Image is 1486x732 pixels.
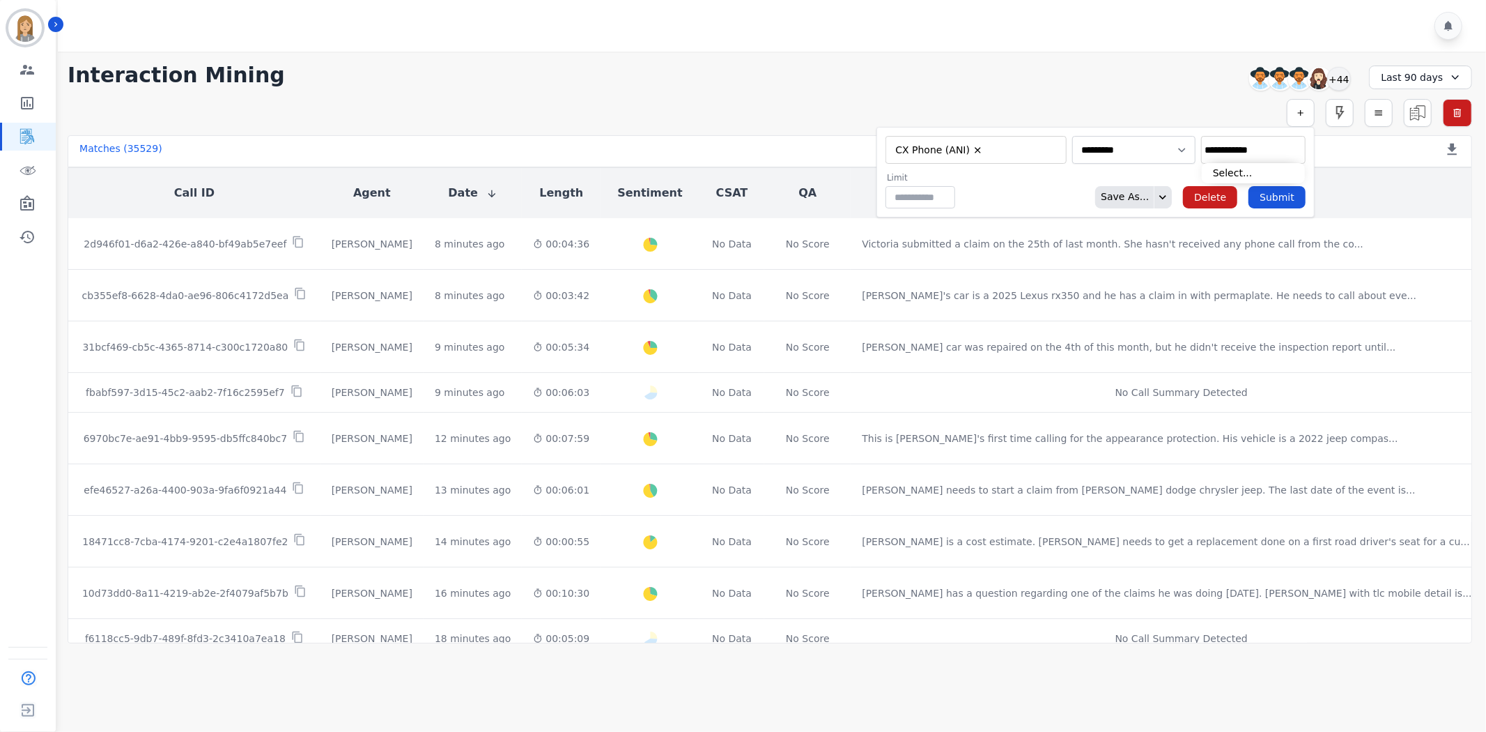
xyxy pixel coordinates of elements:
[435,432,511,445] div: 12 minutes ago
[1248,186,1306,208] button: Submit
[786,483,830,497] div: No Score
[353,185,391,201] button: Agent
[617,185,682,201] button: Sentiment
[332,535,412,549] div: [PERSON_NAME]
[786,535,830,549] div: No Score
[533,483,589,497] div: 00:06:01
[711,586,754,600] div: No Data
[711,432,754,445] div: No Data
[889,142,1058,158] ul: selected options
[711,289,754,303] div: No Data
[1202,163,1305,183] li: Select...
[533,632,589,646] div: 00:05:09
[533,535,589,549] div: 00:00:55
[862,237,1363,251] div: Victoria submitted a claim on the 25th of last month. She hasn't received any phone call from the...
[435,483,511,497] div: 13 minutes ago
[68,63,285,88] h1: Interaction Mining
[1369,66,1472,89] div: Last 90 days
[533,340,589,354] div: 00:05:34
[82,586,288,600] p: 10d73dd0-8a11-4219-ab2e-2f4079af5b7b
[84,483,286,497] p: efe46527-a26a-4400-903a-9fa6f0921a44
[435,586,511,600] div: 16 minutes ago
[786,289,830,303] div: No Score
[84,432,287,445] p: 6970bc7e-ae91-4bb9-9595-db5ffc840bc7
[435,386,505,399] div: 9 minutes ago
[862,586,1471,600] div: [PERSON_NAME] has a question regarding one of the claims he was doing [DATE]. [PERSON_NAME] with ...
[711,535,754,549] div: No Data
[435,289,505,303] div: 8 minutes ago
[435,632,511,646] div: 18 minutes ago
[85,632,286,646] p: f6118cc5-9db7-489f-8fd3-2c3410a7ea18
[1205,143,1302,158] ul: selected options
[435,237,505,251] div: 8 minutes ago
[533,289,589,303] div: 00:03:42
[891,144,988,157] li: CX Phone (ANI)
[82,289,288,303] p: cb355ef8-6628-4da0-ae96-806c4172d5ea
[533,237,589,251] div: 00:04:36
[82,340,288,354] p: 31bcf469-cb5c-4365-8714-c300c1720a80
[711,632,754,646] div: No Data
[798,185,816,201] button: QA
[332,586,412,600] div: [PERSON_NAME]
[711,386,754,399] div: No Data
[711,483,754,497] div: No Data
[332,237,412,251] div: [PERSON_NAME]
[533,432,589,445] div: 00:07:59
[82,535,288,549] p: 18471cc8-7cba-4174-9201-c2e4a1807fe2
[786,586,830,600] div: No Score
[786,340,830,354] div: No Score
[1183,186,1237,208] button: Delete
[711,340,754,354] div: No Data
[79,142,162,161] div: Matches ( 35529 )
[332,432,412,445] div: [PERSON_NAME]
[862,483,1415,497] div: [PERSON_NAME] needs to start a claim from [PERSON_NAME] dodge chrysler jeep. The last date of the...
[786,432,830,445] div: No Score
[174,185,215,201] button: Call ID
[862,535,1470,549] div: [PERSON_NAME] is a cost estimate. [PERSON_NAME] needs to get a replacement done on a first road d...
[862,340,1395,354] div: [PERSON_NAME] car was repaired on the 4th of this month, but he didn't receive the inspection rep...
[533,586,589,600] div: 00:10:30
[862,432,1398,445] div: This is [PERSON_NAME]'s first time calling for the appearance protection. His vehicle is a 2022 j...
[533,386,589,399] div: 00:06:03
[786,386,830,399] div: No Score
[973,145,983,155] button: Remove CX Phone (ANI)
[887,172,955,183] label: Limit
[435,340,505,354] div: 9 minutes ago
[786,632,830,646] div: No Score
[711,237,754,251] div: No Data
[1327,67,1351,91] div: +44
[862,289,1416,303] div: [PERSON_NAME]'s car is a 2025 Lexus rx350 and he has a claim in with permaplate. He needs to call...
[86,386,285,399] p: fbabf597-3d15-45c2-aab2-7f16c2595ef7
[84,237,286,251] p: 2d946f01-d6a2-426e-a840-bf49ab5e7eef
[8,11,42,45] img: Bordered avatar
[435,535,511,549] div: 14 minutes ago
[332,289,412,303] div: [PERSON_NAME]
[332,632,412,646] div: [PERSON_NAME]
[332,483,412,497] div: [PERSON_NAME]
[1095,186,1149,208] div: Save As...
[448,185,497,201] button: Date
[716,185,748,201] button: CSAT
[786,237,830,251] div: No Score
[332,386,412,399] div: [PERSON_NAME]
[332,340,412,354] div: [PERSON_NAME]
[539,185,583,201] button: Length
